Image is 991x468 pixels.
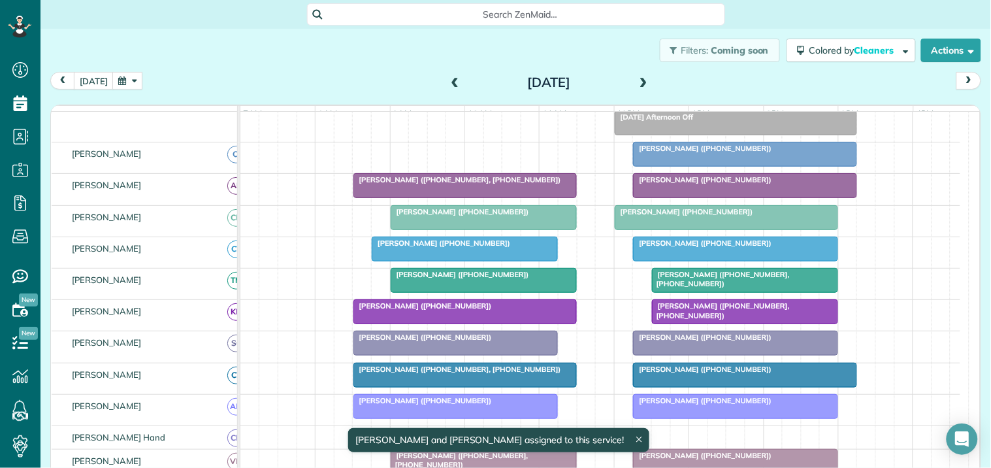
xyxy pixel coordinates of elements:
span: [PERSON_NAME] ([PHONE_NUMBER], [PHONE_NUMBER]) [651,301,790,320]
span: 3pm [839,109,862,119]
span: AR [227,177,245,195]
span: 9am [391,109,415,119]
h2: [DATE] [468,75,631,90]
span: New [19,327,38,340]
button: next [956,72,981,90]
span: TM [227,272,245,290]
div: Open Intercom Messenger [947,424,978,455]
span: [PERSON_NAME] ([PHONE_NUMBER]) [353,301,493,310]
span: 8am [316,109,340,119]
span: CT [227,367,245,384]
span: [PERSON_NAME] ([PHONE_NUMBER]) [632,239,772,248]
span: [PERSON_NAME] ([PHONE_NUMBER], [PHONE_NUMBER]) [651,270,790,288]
span: 11am [540,109,569,119]
span: Colored by [809,44,899,56]
span: [PERSON_NAME] ([PHONE_NUMBER]) [632,365,772,374]
span: 10am [465,109,495,119]
span: CT [227,241,245,258]
span: CH [227,429,245,447]
span: Coming soon [711,44,770,56]
span: [PERSON_NAME] [69,369,144,380]
span: [PERSON_NAME] [69,275,144,285]
span: 12pm [615,109,643,119]
span: KD [227,303,245,321]
span: [PERSON_NAME] ([PHONE_NUMBER]) [632,144,772,153]
span: [PERSON_NAME] ([PHONE_NUMBER]) [632,451,772,460]
span: 7am [240,109,265,119]
button: prev [50,72,75,90]
span: [PERSON_NAME] ([PHONE_NUMBER]) [390,207,530,216]
span: [PERSON_NAME] [69,401,144,411]
button: Actions [921,39,981,62]
span: [PERSON_NAME] ([PHONE_NUMBER]) [632,396,772,405]
div: [PERSON_NAME] and [PERSON_NAME] assigned to this service! [348,428,649,452]
span: New [19,293,38,307]
span: SC [227,335,245,352]
span: [PERSON_NAME] ([PHONE_NUMBER]) [614,207,754,216]
span: CJ [227,146,245,163]
button: [DATE] [74,72,114,90]
span: [PERSON_NAME] Hand [69,432,168,443]
span: [PERSON_NAME] [69,148,144,159]
span: [PERSON_NAME] ([PHONE_NUMBER], [PHONE_NUMBER]) [353,175,562,184]
span: 2pm [764,109,787,119]
span: [PERSON_NAME] ([PHONE_NUMBER]) [353,333,493,342]
span: AM [227,398,245,416]
button: Colored byCleaners [787,39,916,62]
span: [PERSON_NAME] [69,180,144,190]
span: [PERSON_NAME] ([PHONE_NUMBER]) [632,175,772,184]
span: 1pm [689,109,712,119]
span: [PERSON_NAME] [69,306,144,316]
span: [PERSON_NAME] [69,456,144,466]
span: [PERSON_NAME] ([PHONE_NUMBER]) [371,239,511,248]
span: [PERSON_NAME] [69,243,144,254]
span: Cleaners [854,44,896,56]
span: [PERSON_NAME] ([PHONE_NUMBER]) [353,396,493,405]
span: [PERSON_NAME] [69,212,144,222]
span: [PERSON_NAME] ([PHONE_NUMBER]) [632,333,772,342]
span: CM [227,209,245,227]
span: [PERSON_NAME] ([PHONE_NUMBER]) [390,270,530,279]
span: [DATE] Afternoon Off [614,112,694,122]
span: [PERSON_NAME] ([PHONE_NUMBER], [PHONE_NUMBER]) [353,365,562,374]
span: 4pm [914,109,937,119]
span: [PERSON_NAME] [69,337,144,348]
span: Filters: [681,44,709,56]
